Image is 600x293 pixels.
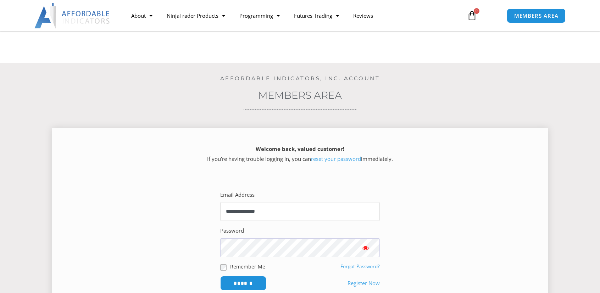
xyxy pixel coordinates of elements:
button: Show password [351,238,380,257]
a: Forgot Password? [340,263,380,270]
a: 0 [456,5,488,26]
a: Affordable Indicators, Inc. Account [220,75,380,82]
p: If you’re having trouble logging in, you can immediately. [64,144,536,164]
a: Futures Trading [287,7,346,24]
a: Members Area [258,89,342,101]
a: MEMBERS AREA [507,9,566,23]
a: Reviews [346,7,380,24]
label: Password [220,226,244,236]
nav: Menu [124,7,459,24]
a: NinjaTrader Products [160,7,232,24]
a: Register Now [348,278,380,288]
img: LogoAI | Affordable Indicators – NinjaTrader [34,3,111,28]
label: Email Address [220,190,255,200]
strong: Welcome back, valued customer! [256,145,344,152]
span: 0 [474,8,479,14]
label: Remember Me [230,263,265,270]
a: reset your password [311,155,361,162]
span: MEMBERS AREA [514,13,559,18]
a: Programming [232,7,287,24]
a: About [124,7,160,24]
